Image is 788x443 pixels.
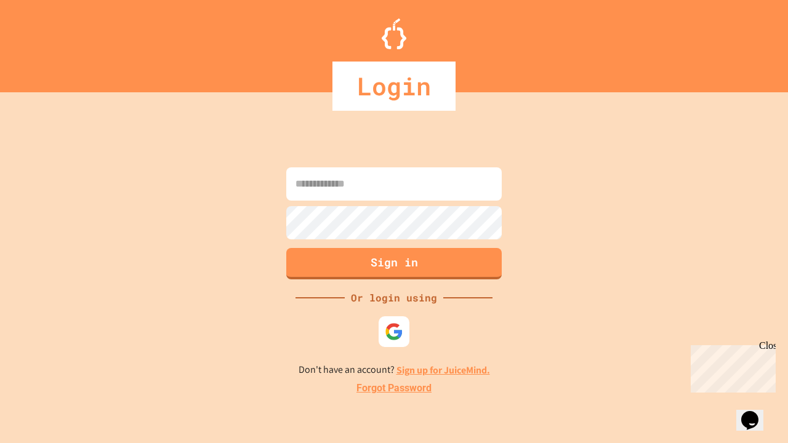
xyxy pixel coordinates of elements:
img: google-icon.svg [385,322,403,341]
iframe: chat widget [736,394,776,431]
p: Don't have an account? [299,362,490,378]
img: Logo.svg [382,18,406,49]
a: Sign up for JuiceMind. [396,364,490,377]
a: Forgot Password [356,381,432,396]
div: Or login using [345,290,443,305]
iframe: chat widget [686,340,776,393]
button: Sign in [286,248,502,279]
div: Login [332,62,456,111]
div: Chat with us now!Close [5,5,85,78]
